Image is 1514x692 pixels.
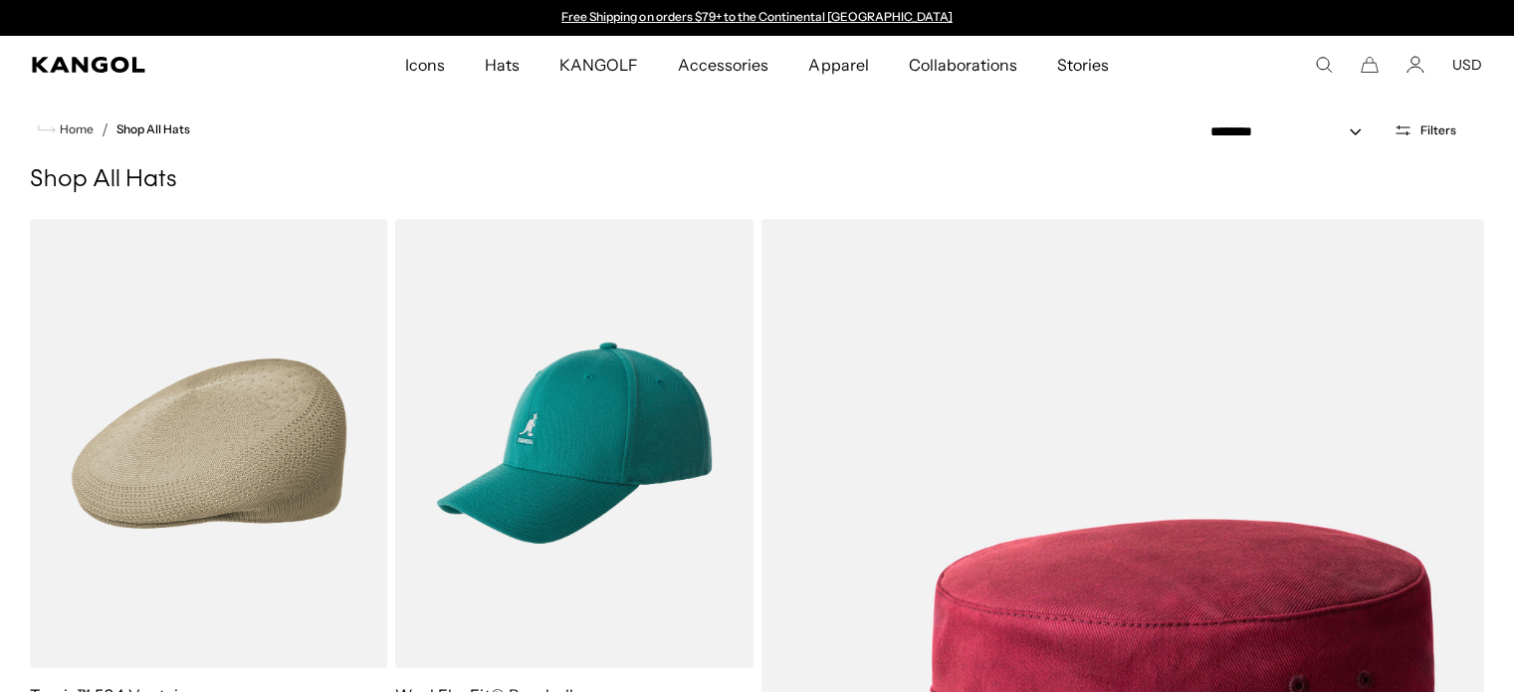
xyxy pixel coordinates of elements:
[889,36,1037,94] a: Collaborations
[540,36,658,94] a: KANGOLF
[465,36,540,94] a: Hats
[808,36,868,94] span: Apparel
[30,165,1484,195] h1: Shop All Hats
[395,219,753,668] img: Wool FlexFit® Baseball
[1452,56,1482,74] button: USD
[485,36,520,94] span: Hats
[1361,56,1379,74] button: Cart
[94,117,108,141] li: /
[1315,56,1333,74] summary: Search here
[385,36,465,94] a: Icons
[559,36,638,94] span: KANGOLF
[30,219,387,668] img: Tropic™ 504 Ventair
[561,9,953,24] a: Free Shipping on orders $79+ to the Continental [GEOGRAPHIC_DATA]
[552,10,963,26] slideshow-component: Announcement bar
[1382,121,1468,139] button: Open filters
[552,10,963,26] div: 1 of 2
[1057,36,1109,94] span: Stories
[788,36,888,94] a: Apparel
[1406,56,1424,74] a: Account
[1202,121,1382,142] select: Sort by: Featured
[1037,36,1129,94] a: Stories
[552,10,963,26] div: Announcement
[909,36,1017,94] span: Collaborations
[1420,123,1456,137] span: Filters
[405,36,445,94] span: Icons
[38,120,94,138] a: Home
[658,36,788,94] a: Accessories
[32,57,267,73] a: Kangol
[678,36,768,94] span: Accessories
[56,122,94,136] span: Home
[116,122,190,136] a: Shop All Hats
